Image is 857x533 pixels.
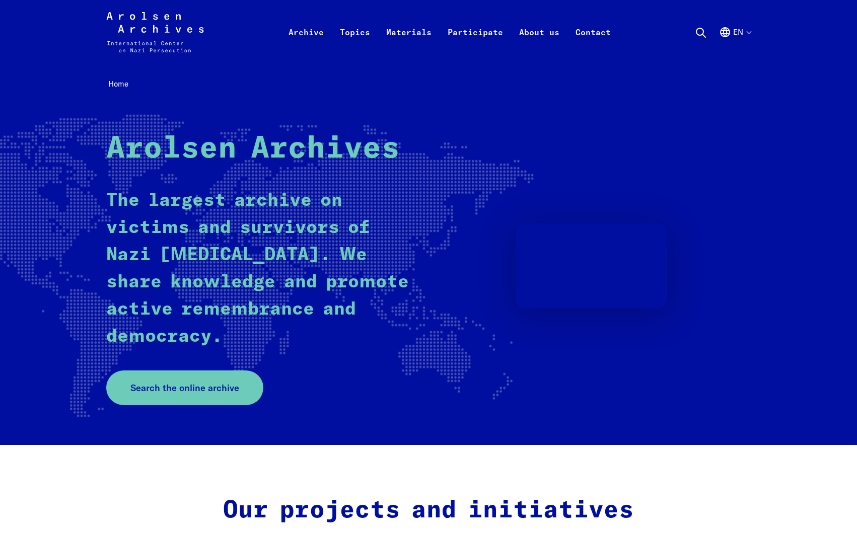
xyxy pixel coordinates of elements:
[106,370,263,405] a: Search the online archive
[130,381,239,395] span: Search the online archive
[378,24,440,64] a: Materials
[719,26,751,62] button: English, language selection
[280,24,332,64] a: Archive
[106,187,411,350] p: The largest archive on victims and survivors of Nazi [MEDICAL_DATA]. We share knowledge and promo...
[106,134,400,164] strong: Arolsen Archives
[106,77,751,92] nav: Breadcrumb
[280,12,619,52] nav: Primary
[108,79,128,89] span: Home
[567,24,619,64] a: Contact
[511,24,567,64] a: About us
[216,496,641,525] h2: Our projects and initiatives
[332,24,378,64] a: Topics
[440,24,511,64] a: Participate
